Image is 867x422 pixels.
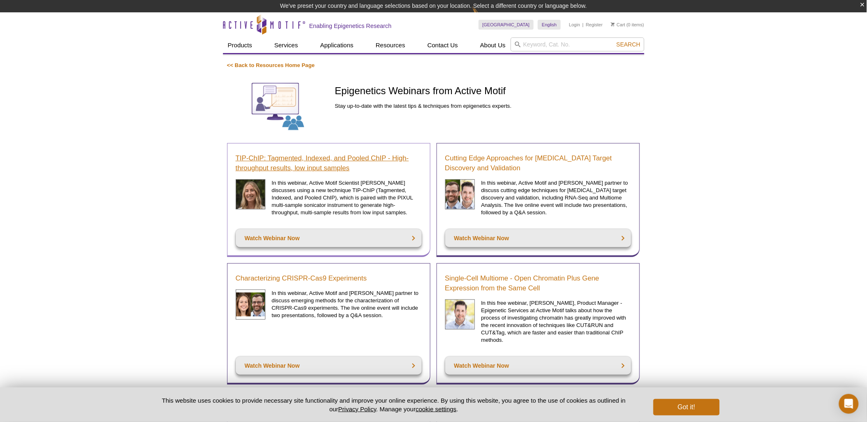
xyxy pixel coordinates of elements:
[445,229,631,247] a: Watch Webinar Now
[839,394,859,414] div: Open Intercom Messenger
[148,396,640,413] p: This website uses cookies to provide necessary site functionality and improve your online experie...
[475,37,511,53] a: About Us
[583,20,584,30] li: |
[335,86,640,97] h1: Epigenetics Webinars from Active Motif
[445,299,475,329] img: Single-Cell Multiome Webinar
[511,37,644,51] input: Keyword, Cat. No.
[479,20,534,30] a: [GEOGRAPHIC_DATA]
[309,22,392,30] h2: Enabling Epigenetics Research
[227,77,329,135] img: Webinars
[586,22,603,28] a: Register
[616,41,640,48] span: Search
[614,41,643,48] button: Search
[236,229,422,247] a: Watch Webinar Now
[236,153,422,173] a: TIP-ChIP: Tagmented, Indexed, and Pooled ChIP - High-throughput results, low input samples
[227,62,315,68] a: << Back to Resources Home Page
[538,20,561,30] a: English
[653,399,719,415] button: Got it!
[335,102,640,110] p: Stay up-to-date with the latest tips & techniques from epigenetics experts.
[236,274,367,283] a: Characterizing CRISPR-Cas9 Experiments
[481,179,631,216] p: In this webinar, Active Motif and [PERSON_NAME] partner to discuss cutting edge techniques for [M...
[270,37,303,53] a: Services
[223,37,257,53] a: Products
[272,290,421,319] p: In this webinar, Active Motif and [PERSON_NAME] partner to discuss emerging methods for the chara...
[236,290,266,320] img: CRISPR Webinar
[338,406,376,413] a: Privacy Policy
[472,6,494,26] img: Change Here
[445,274,631,293] a: Single-Cell Multiome - Open Chromatin Plus Gene Expression from the Same Cell
[445,153,631,173] a: Cutting Edge Approaches for [MEDICAL_DATA] Target Discovery and Validation
[611,22,625,28] a: Cart
[611,22,615,26] img: Your Cart
[416,406,456,413] button: cookie settings
[272,179,421,216] p: In this webinar, Active Motif Scientist [PERSON_NAME] discusses using a new technique TIP-ChIP (T...
[611,20,644,30] li: (0 items)
[236,357,422,375] a: Watch Webinar Now
[569,22,580,28] a: Login
[371,37,410,53] a: Resources
[423,37,463,53] a: Contact Us
[481,299,631,344] p: In this free webinar, [PERSON_NAME], Product Manager - Epigenetic Services at Active Motif talks ...
[236,179,266,209] img: Sarah Traynor headshot
[315,37,358,53] a: Applications
[445,357,631,375] a: Watch Webinar Now
[445,179,475,209] img: Cancer Discovery Webinar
